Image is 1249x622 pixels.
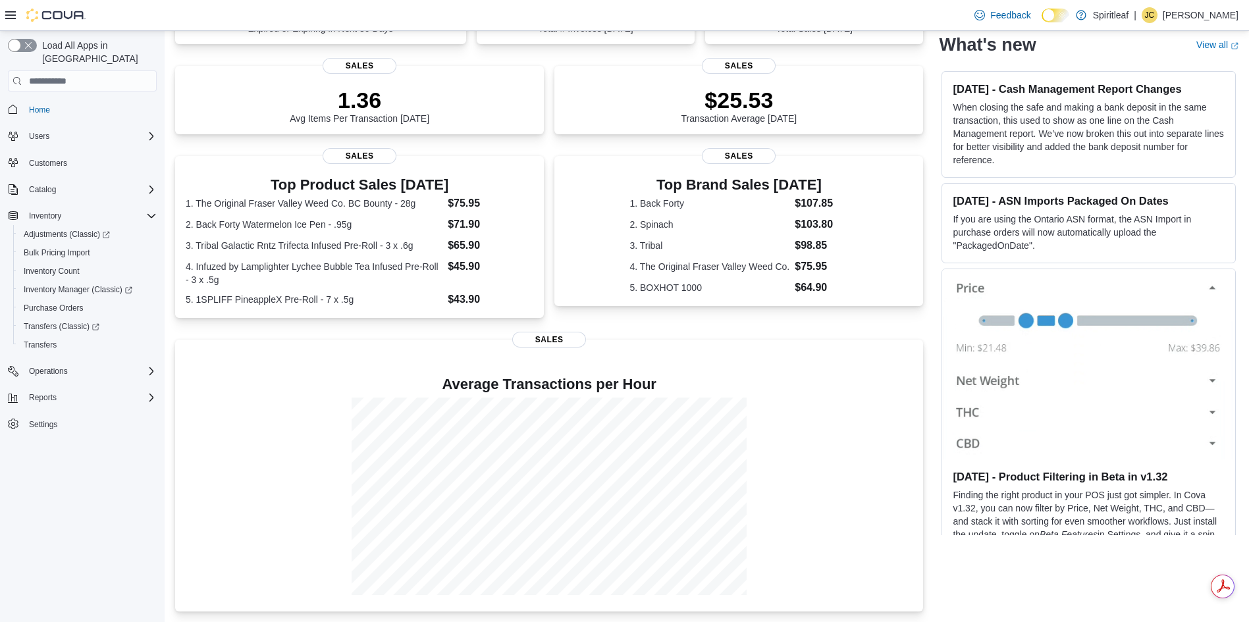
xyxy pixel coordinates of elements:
a: Inventory Manager (Classic) [13,280,162,299]
p: $25.53 [681,87,797,113]
button: Reports [24,390,62,405]
button: Inventory [3,207,162,225]
h4: Average Transactions per Hour [186,376,913,392]
a: Customers [24,155,72,171]
dt: 2. Spinach [629,218,789,231]
p: 1.36 [290,87,429,113]
button: Users [24,128,55,144]
span: Users [29,131,49,142]
button: Catalog [3,180,162,199]
svg: External link [1231,41,1238,49]
span: Users [24,128,157,144]
span: Reports [24,390,157,405]
dd: $103.80 [795,217,848,232]
h3: Top Brand Sales [DATE] [629,177,848,193]
button: Operations [3,362,162,380]
p: When closing the safe and making a bank deposit in the same transaction, this used to show as one... [953,101,1225,167]
span: Feedback [990,9,1030,22]
dt: 1. The Original Fraser Valley Weed Co. BC Bounty - 28g [186,197,442,210]
img: Cova [26,9,86,22]
h2: What's new [939,34,1036,55]
dt: 1. Back Forty [629,197,789,210]
p: | [1134,7,1136,23]
span: Transfers [24,340,57,350]
a: Adjustments (Classic) [18,226,115,242]
span: Inventory Count [24,266,80,276]
button: Inventory Count [13,262,162,280]
h3: [DATE] - Cash Management Report Changes [953,82,1225,95]
dt: 5. BOXHOT 1000 [629,281,789,294]
a: Transfers (Classic) [18,319,105,334]
a: Feedback [969,2,1036,28]
span: Inventory Count [18,263,157,279]
span: Settings [24,416,157,432]
span: Operations [24,363,157,379]
span: Adjustments (Classic) [24,229,110,240]
span: Transfers (Classic) [18,319,157,334]
input: Dark Mode [1042,9,1069,22]
dt: 4. The Original Fraser Valley Weed Co. [629,260,789,273]
span: Sales [512,332,586,348]
button: Reports [3,388,162,407]
span: Inventory Manager (Classic) [24,284,132,295]
nav: Complex example [8,94,157,468]
span: Customers [24,155,157,171]
span: Catalog [29,184,56,195]
span: Transfers [18,337,157,353]
em: Beta Features [1040,529,1098,540]
button: Inventory [24,208,66,224]
span: Sales [323,58,396,74]
a: Inventory Manager (Classic) [18,282,138,298]
span: Transfers (Classic) [24,321,99,332]
p: Spiritleaf [1093,7,1129,23]
h3: [DATE] - Product Filtering in Beta in v1.32 [953,470,1225,483]
span: Sales [702,148,776,164]
span: Bulk Pricing Import [24,247,90,258]
span: Reports [29,392,57,403]
span: Adjustments (Classic) [18,226,157,242]
span: Purchase Orders [24,303,84,313]
button: Home [3,99,162,118]
span: Settings [29,419,57,430]
a: Transfers (Classic) [13,317,162,336]
span: Sales [702,58,776,74]
span: Inventory [24,208,157,224]
h3: [DATE] - ASN Imports Packaged On Dates [953,194,1225,207]
dd: $98.85 [795,238,848,253]
span: Home [24,101,157,117]
a: Adjustments (Classic) [13,225,162,244]
span: Inventory Manager (Classic) [18,282,157,298]
dt: 4. Infuzed by Lamplighter Lychee Bubble Tea Infused Pre-Roll - 3 x .5g [186,260,442,286]
dd: $64.90 [795,280,848,296]
dd: $71.90 [448,217,533,232]
dt: 3. Tribal Galactic Rntz Trifecta Infused Pre-Roll - 3 x .6g [186,239,442,252]
span: Catalog [24,182,157,197]
div: Jim C [1142,7,1157,23]
button: Operations [24,363,73,379]
dd: $45.90 [448,259,533,274]
dt: 3. Tribal [629,239,789,252]
button: Catalog [24,182,61,197]
p: If you are using the Ontario ASN format, the ASN Import in purchase orders will now automatically... [953,213,1225,252]
dd: $65.90 [448,238,533,253]
span: Customers [29,158,67,168]
p: [PERSON_NAME] [1163,7,1238,23]
dt: 5. 1SPLIFF PineappleX Pre-Roll - 7 x .5g [186,293,442,306]
span: Sales [323,148,396,164]
a: Settings [24,417,63,432]
div: Avg Items Per Transaction [DATE] [290,87,429,124]
span: JC [1145,7,1155,23]
a: Purchase Orders [18,300,89,316]
dd: $107.85 [795,195,848,211]
button: Bulk Pricing Import [13,244,162,262]
button: Settings [3,415,162,434]
button: Purchase Orders [13,299,162,317]
a: Bulk Pricing Import [18,245,95,261]
button: Customers [3,153,162,172]
dd: $75.95 [448,195,533,211]
div: Transaction Average [DATE] [681,87,797,124]
dd: $43.90 [448,292,533,307]
span: Load All Apps in [GEOGRAPHIC_DATA] [37,39,157,65]
span: Inventory [29,211,61,221]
